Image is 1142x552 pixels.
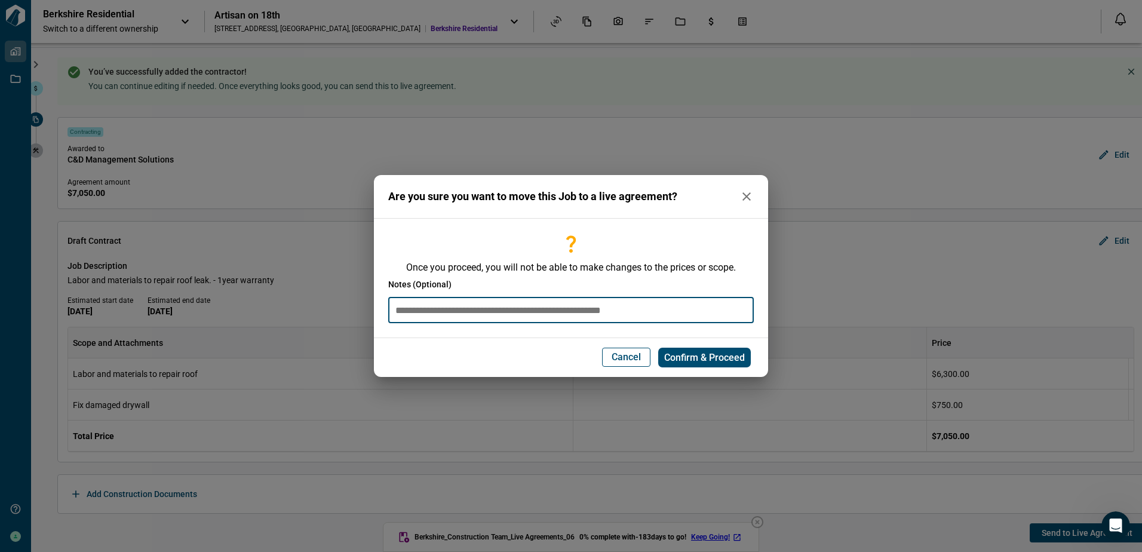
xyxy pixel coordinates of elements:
[1101,511,1130,540] iframe: Intercom live chat
[658,348,751,368] button: Confirm & Proceed
[388,191,677,203] span: Are you sure you want to move this Job to a live agreement?
[602,348,650,367] button: Cancel
[612,351,641,363] span: Cancel
[664,352,745,364] span: Confirm & Proceed
[388,262,754,274] span: Once you proceed, you will not be able to make changes to the prices or scope.
[388,278,452,290] span: Notes (Optional)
